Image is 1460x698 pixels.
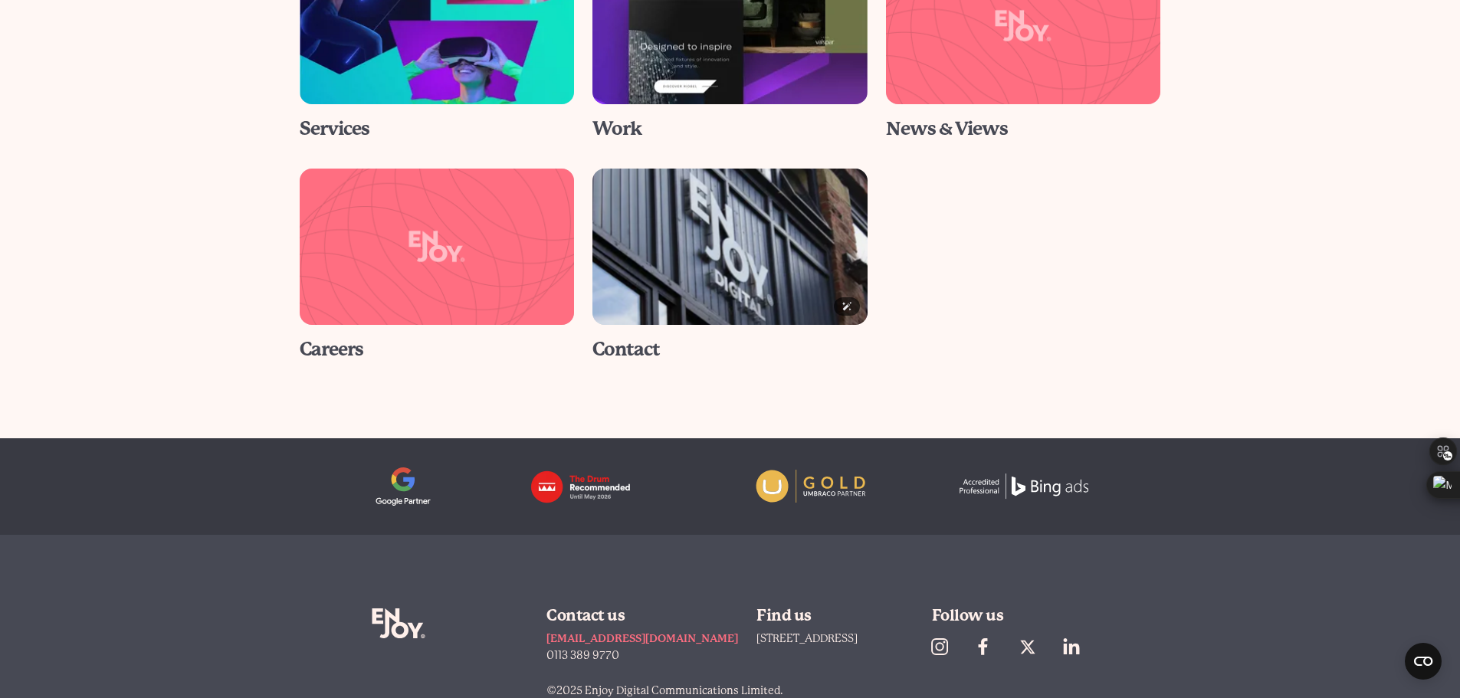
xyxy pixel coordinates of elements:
[300,169,575,325] img: Careers
[300,339,363,360] span: Careers
[1055,630,1099,664] a: https://uk.linkedin.com/company/enjoy-digital
[1405,643,1442,680] button: Open CMP widget
[528,467,661,506] img: logo
[886,118,1008,139] span: News & Views
[290,169,584,362] a: Careers Careers
[300,118,369,139] span: Services
[932,608,1089,624] div: Follow us
[546,632,738,644] span: [EMAIL_ADDRESS][DOMAIN_NAME]
[756,632,858,644] a: [STREET_ADDRESS]
[966,630,1010,664] a: Follow us on Facebook
[546,630,738,647] a: [EMAIL_ADDRESS][DOMAIN_NAME]
[922,630,966,664] a: Follow us on Instagram
[1010,630,1055,664] a: Follow us on Twitter
[583,169,877,362] a: Contact Contact
[592,118,641,139] span: Work
[546,608,738,624] div: Contact us
[579,161,881,333] img: Contact
[756,608,914,624] div: Find us
[546,649,619,661] span: 0113 389 9770
[546,647,738,664] a: 0113 389 9770
[592,339,660,360] span: Contact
